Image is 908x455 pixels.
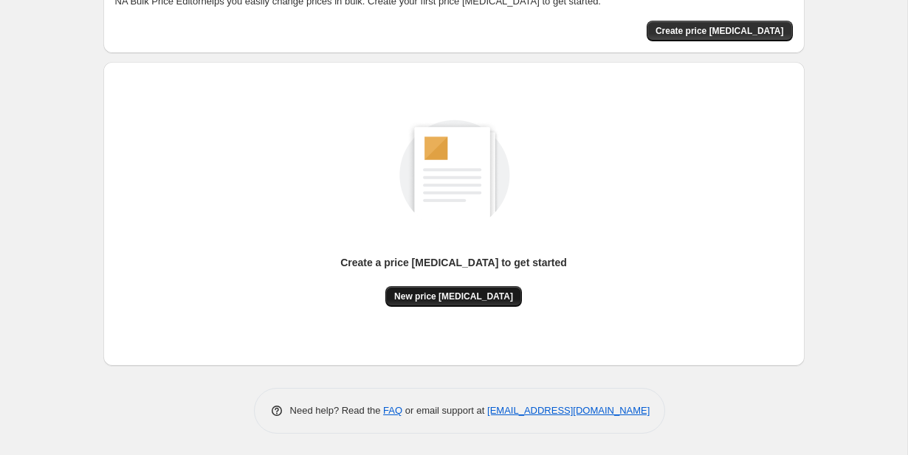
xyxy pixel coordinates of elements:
span: Need help? Read the [290,405,384,416]
button: New price [MEDICAL_DATA] [385,286,522,307]
button: Create price change job [647,21,793,41]
a: [EMAIL_ADDRESS][DOMAIN_NAME] [487,405,650,416]
span: Create price [MEDICAL_DATA] [656,25,784,37]
span: or email support at [402,405,487,416]
a: FAQ [383,405,402,416]
p: Create a price [MEDICAL_DATA] to get started [340,255,567,270]
span: New price [MEDICAL_DATA] [394,291,513,302]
